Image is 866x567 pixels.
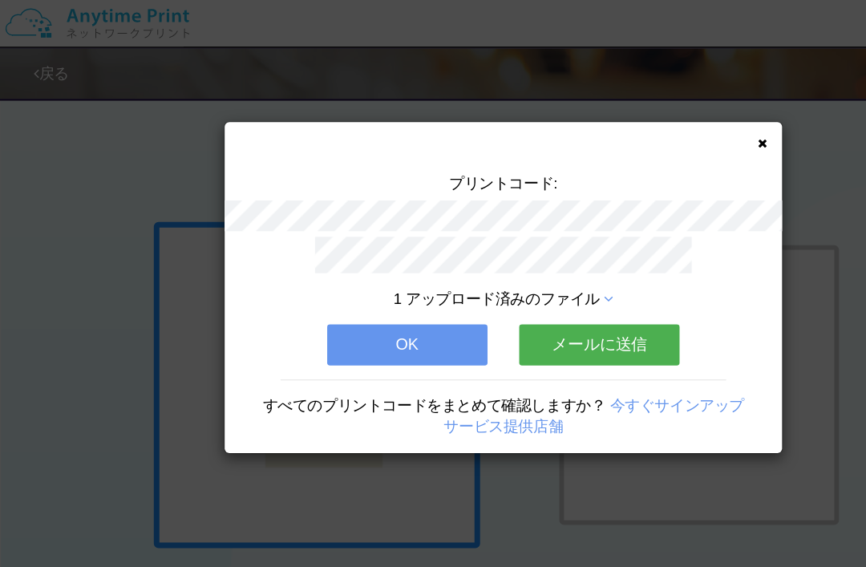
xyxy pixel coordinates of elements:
[386,151,480,164] span: プリントコード:
[281,279,419,314] button: OK
[338,250,516,264] span: 1 アップロード済みのファイル
[382,360,484,374] a: サービス提供店舗
[447,279,585,314] button: メールに送信
[524,342,640,355] a: 今すぐサインアップ
[226,342,521,355] span: すべてのプリントコードをまとめて確認しますか？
